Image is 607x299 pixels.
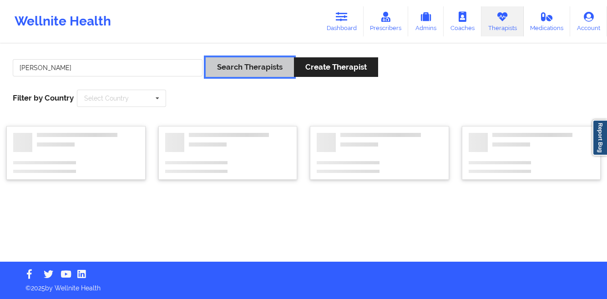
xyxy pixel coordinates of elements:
[570,6,607,36] a: Account
[444,6,481,36] a: Coaches
[294,57,378,77] button: Create Therapist
[592,120,607,156] a: Report Bug
[408,6,444,36] a: Admins
[13,93,74,102] span: Filter by Country
[320,6,364,36] a: Dashboard
[206,57,294,77] button: Search Therapists
[364,6,409,36] a: Prescribers
[19,277,588,293] p: © 2025 by Wellnite Health
[524,6,571,36] a: Medications
[13,59,202,76] input: Search Keywords
[84,95,129,101] div: Select Country
[481,6,524,36] a: Therapists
